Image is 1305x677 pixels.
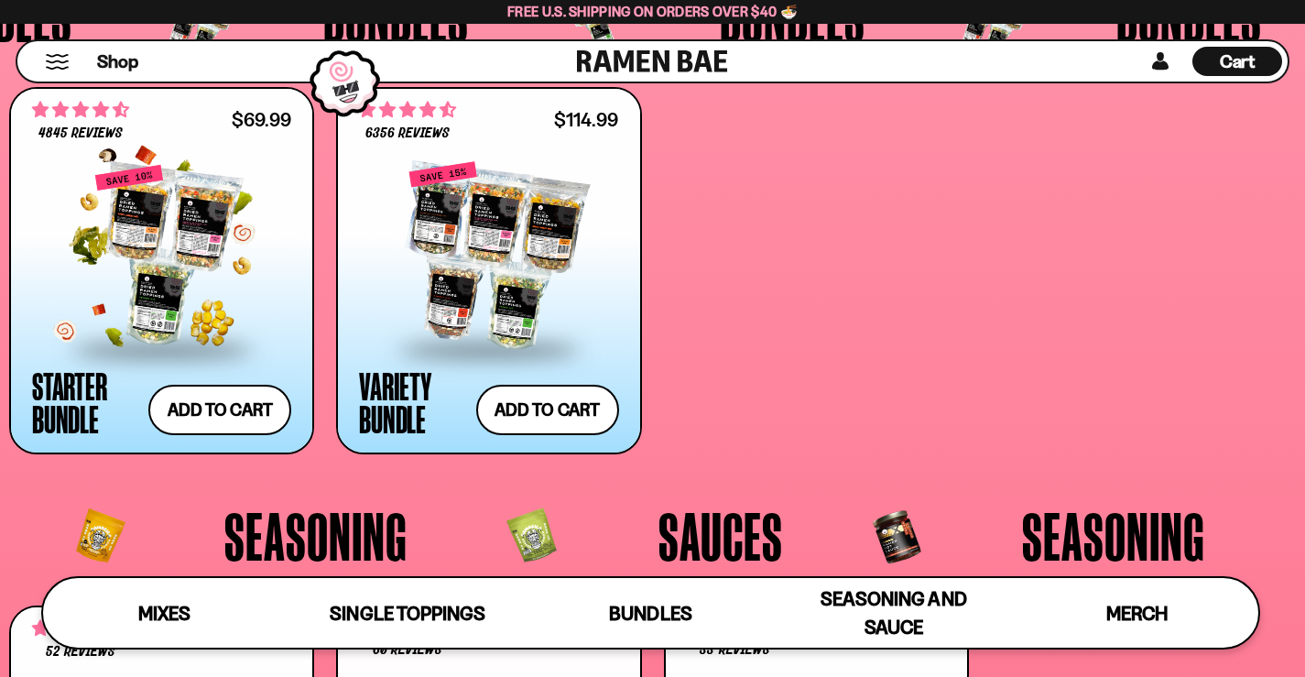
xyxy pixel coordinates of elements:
[507,3,798,20] span: Free U.S. Shipping on Orders over $40 🍜
[45,54,70,70] button: Mobile Menu Trigger
[148,385,291,435] button: Add to cart
[359,369,466,435] div: Variety Bundle
[772,578,1015,648] a: Seasoning and Sauce
[46,645,115,660] span: 52 reviews
[1022,502,1205,570] span: Seasoning
[359,98,456,122] span: 4.63 stars
[821,587,966,639] span: Seasoning and Sauce
[32,369,139,435] div: Starter Bundle
[32,98,129,122] span: 4.71 stars
[336,87,641,454] a: 4.63 stars 6356 reviews $114.99 Variety Bundle Add to cart
[554,111,618,128] div: $114.99
[286,578,528,648] a: Single Toppings
[9,87,314,454] a: 4.71 stars 4845 reviews $69.99 Starter Bundle Add to cart
[1106,602,1168,625] span: Merch
[38,126,123,141] span: 4845 reviews
[232,111,291,128] div: $69.99
[373,643,442,658] span: 60 reviews
[97,49,138,74] span: Shop
[1220,50,1256,72] span: Cart
[97,47,138,76] a: Shop
[700,643,769,658] span: 33 reviews
[330,602,484,625] span: Single Toppings
[43,578,286,648] a: Mixes
[609,602,691,625] span: Bundles
[529,578,772,648] a: Bundles
[365,126,450,141] span: 6356 reviews
[138,602,190,625] span: Mixes
[658,502,783,570] span: Sauces
[224,502,408,570] span: Seasoning
[476,385,619,435] button: Add to cart
[1016,578,1258,648] a: Merch
[1192,41,1282,82] div: Cart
